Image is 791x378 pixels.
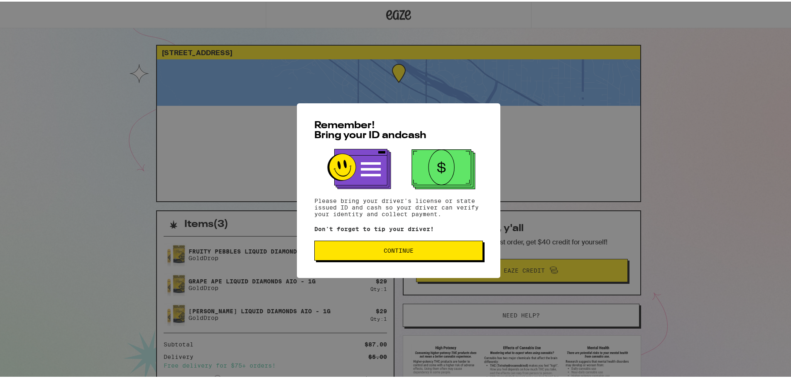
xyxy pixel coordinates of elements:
span: Continue [384,246,414,252]
p: Please bring your driver's license or state issued ID and cash so your driver can verify your ide... [314,196,483,216]
button: Continue [314,239,483,259]
span: Hi. Need any help? [5,6,60,12]
span: Remember! Bring your ID and cash [314,119,426,139]
p: Don't forget to tip your driver! [314,224,483,231]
